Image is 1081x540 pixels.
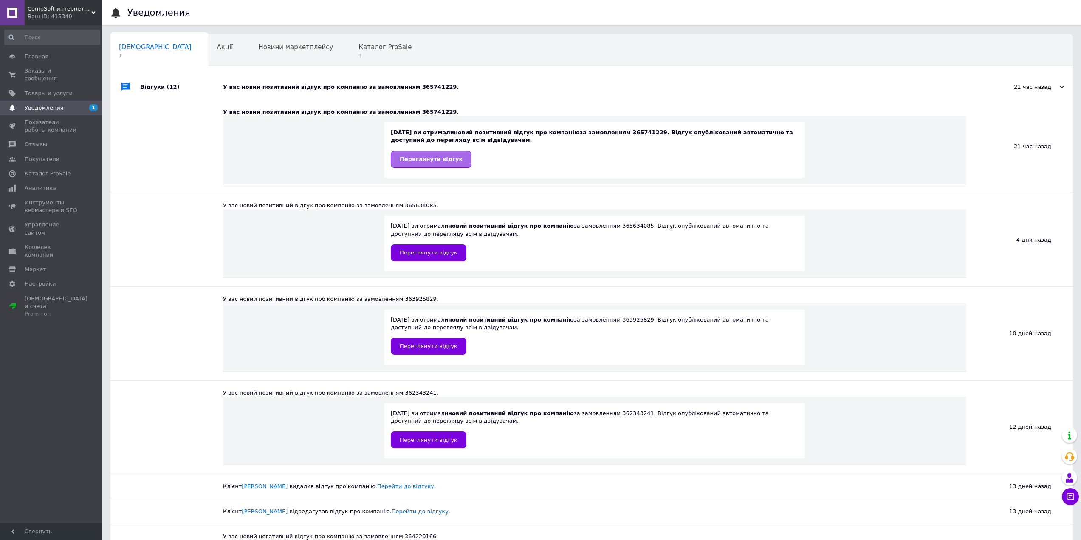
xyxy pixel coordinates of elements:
span: Каталог ProSale [358,43,412,51]
span: Каталог ProSale [25,170,71,178]
span: Управление сайтом [25,221,79,236]
span: Отзывы [25,141,47,148]
span: CompSoft-интернет магазин компьютерных комплектующих [28,5,91,13]
div: [DATE] ви отримали за замовленням 365634085. Відгук опублікований автоматично та доступний до пер... [391,222,799,261]
div: 10 дней назад [966,287,1073,380]
span: Клієнт [223,508,450,515]
a: [PERSON_NAME] [242,483,288,489]
span: [DEMOGRAPHIC_DATA] [119,43,192,51]
b: новий позитивний відгук про компанію [448,410,574,416]
div: 12 дней назад [966,381,1073,474]
div: Prom топ [25,310,87,318]
div: 4 дня назад [966,193,1073,286]
a: Переглянути відгук [391,151,471,168]
span: 1 [89,104,98,111]
span: (12) [167,84,180,90]
span: 1 [119,53,192,59]
b: новий позитивний відгук про компанію [448,223,574,229]
div: 21 час назад [966,100,1073,193]
a: [PERSON_NAME] [242,508,288,515]
div: 13 дней назад [966,499,1073,524]
span: Переглянути відгук [400,249,457,256]
div: 21 час назад [979,83,1064,91]
div: 13 дней назад [966,474,1073,499]
span: [DEMOGRAPHIC_DATA] и счета [25,295,87,318]
a: Переглянути відгук [391,244,466,261]
h1: Уведомления [127,8,190,18]
span: видалив відгук про компанію. [290,483,436,489]
div: Відгуки [140,74,223,100]
input: Поиск [4,30,100,45]
a: Перейти до відгуку. [392,508,450,515]
span: Главная [25,53,48,60]
div: У вас новий позитивний відгук про компанію за замовленням 363925829. [223,295,966,303]
div: У вас новий позитивний відгук про компанію за замовленням 365634085. [223,202,966,209]
span: Акції [217,43,233,51]
span: Заказы и сообщения [25,67,79,82]
span: Инструменты вебмастера и SEO [25,199,79,214]
span: Клієнт [223,483,436,489]
span: Переглянути відгук [400,156,463,162]
div: У вас новий позитивний відгук про компанію за замовленням 365741229. [223,108,966,116]
div: У вас новий позитивний відгук про компанію за замовленням 362343241. [223,389,966,397]
div: Ваш ID: 415340 [28,13,102,20]
div: [DATE] ви отримали за замовленням 363925829. Відгук опублікований автоматично та доступний до пер... [391,316,799,355]
a: Перейти до відгуку. [377,483,436,489]
span: Уведомления [25,104,63,112]
span: Товары и услуги [25,90,73,97]
span: Новини маркетплейсу [258,43,333,51]
b: новий позитивний відгук про компанію [454,129,580,136]
span: Маркет [25,266,46,273]
a: Переглянути відгук [391,431,466,448]
span: Аналитика [25,184,56,192]
div: [DATE] ви отримали за замовленням 362343241. Відгук опублікований автоматично та доступний до пер... [391,410,799,448]
button: Чат с покупателем [1062,488,1079,505]
b: новий позитивний відгук про компанію [448,317,574,323]
span: 1 [358,53,412,59]
span: Кошелек компании [25,243,79,259]
span: Настройки [25,280,56,288]
span: Переглянути відгук [400,343,457,349]
span: відредагував відгук про компанію. [290,508,450,515]
div: У вас новий позитивний відгук про компанію за замовленням 365741229. [223,83,979,91]
a: Переглянути відгук [391,338,466,355]
div: [DATE] ви отримали за замовленням 365741229. Відгук опублікований автоматично та доступний до пер... [391,129,799,167]
span: Покупатели [25,155,59,163]
span: Переглянути відгук [400,437,457,443]
span: Показатели работы компании [25,119,79,134]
